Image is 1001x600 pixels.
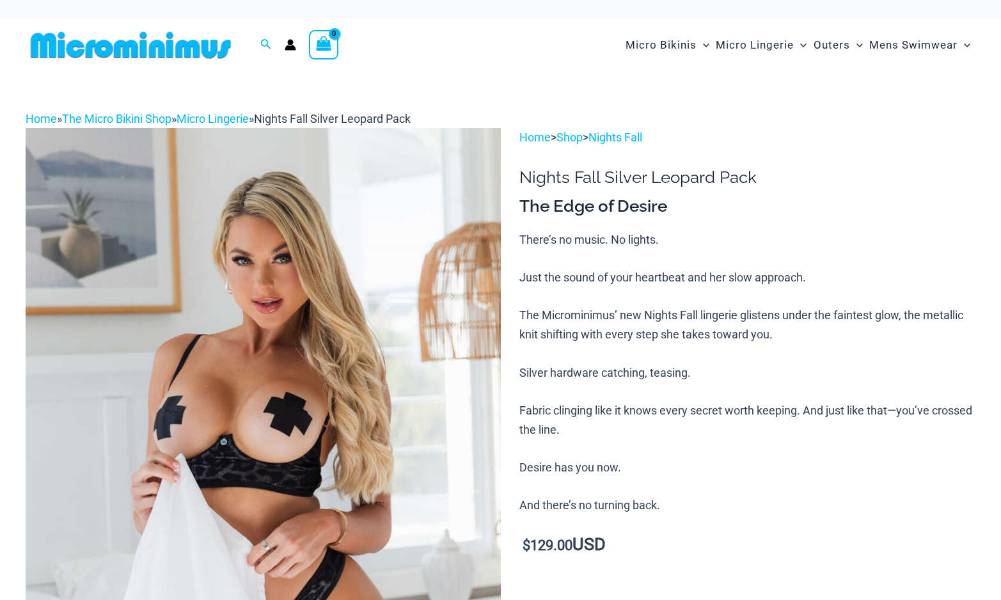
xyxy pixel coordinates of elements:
span: Micro Lingerie [716,29,794,61]
span: Menu Toggle [850,29,863,61]
span: Menu Toggle [958,29,970,61]
nav: Site Navigation [620,24,975,67]
a: Micro Lingerie [177,112,249,125]
bdi: 129.00 [523,537,572,553]
span: » » » [26,112,411,125]
a: Account icon link [285,39,296,51]
a: Micro LingerieMenu ToggleMenu Toggle [713,26,810,65]
a: Shop [556,130,583,144]
a: Nights Fall [588,130,642,144]
span: Menu Toggle [697,29,709,61]
span: Menu Toggle [794,29,807,61]
a: Home [519,130,551,144]
span: Outers [814,29,850,61]
a: Home [26,112,57,125]
img: MM SHOP LOGO FLAT [26,31,236,59]
span: $ [523,537,530,553]
a: Search icon link [260,37,272,53]
a: View Shopping Cart, empty [309,30,338,59]
p: There’s no music. No lights. Just the sound of your heartbeat and her slow approach. The Micromin... [519,230,975,516]
h1: Nights Fall Silver Leopard Pack [519,168,975,187]
h3: The Edge of Desire [519,196,975,217]
a: Micro BikinisMenu ToggleMenu Toggle [622,26,713,65]
span: Micro Bikinis [626,29,697,61]
span: Nights Fall Silver Leopard Pack [254,112,411,125]
p: > > [519,128,975,147]
span: Mens Swimwear [869,29,958,61]
a: OutersMenu ToggleMenu Toggle [810,26,866,65]
a: Mens SwimwearMenu ToggleMenu Toggle [866,26,973,65]
p: USD [519,535,975,555]
a: The Micro Bikini Shop [62,112,171,125]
